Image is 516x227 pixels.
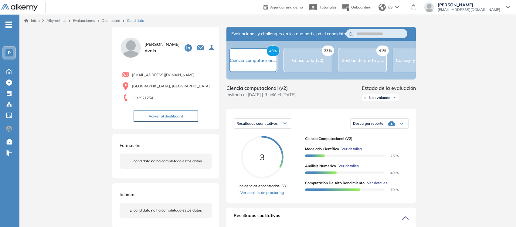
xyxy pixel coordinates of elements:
[234,212,280,222] span: Resultados cualitativos
[230,58,277,63] span: Ciencia computaciona...
[379,4,386,11] img: world
[144,41,180,54] span: [PERSON_NAME] Avaló
[46,18,66,23] span: Alkymetrics
[305,163,336,169] span: Análisis numérico
[120,36,142,59] img: PROFILE_MENU_LOGO_USER
[8,50,11,55] span: P
[341,1,371,14] button: Onboarding
[226,92,295,98] span: Invitado el [DATE] | Rindió el [DATE]
[132,83,210,89] span: [GEOGRAPHIC_DATA], [GEOGRAPHIC_DATA]
[305,136,404,141] span: Ciencia computacional (v2)
[102,18,120,23] a: Dashboard
[388,5,393,10] span: ES
[393,96,396,100] img: Ícono de flecha
[383,154,399,158] span: 25 %
[5,24,12,25] i: -
[292,58,324,63] span: Consultoría (v2)
[351,5,371,9] span: Onboarding
[130,208,202,213] span: El candidato no ha completado estos datos
[383,188,399,192] span: 70 %
[120,192,135,197] span: Idiomas
[365,180,387,186] button: Ver detalles
[336,163,359,169] button: Ver detalles
[1,4,38,12] img: Logo
[132,72,195,78] span: [EMAIL_ADDRESS][DOMAIN_NAME]
[362,84,416,92] span: Estado de la evaluación
[305,180,365,186] span: Computación de alto rendimiento
[73,18,95,23] a: Evaluaciones
[127,18,144,23] span: Candidato
[270,5,303,9] span: Agendar una demo
[305,146,339,152] span: Modelado científico
[339,146,362,152] button: Ver detalles
[395,6,399,8] img: arrow
[320,5,337,9] span: Tutoriales
[236,121,278,126] span: Resultados cuantitativos
[120,143,140,148] span: Formación
[260,152,265,162] span: 3
[353,121,383,126] span: Descargar reporte
[383,171,399,175] span: 40 %
[263,3,303,10] a: Agendar una demo
[239,183,286,189] span: Incidencias encontradas: 38
[341,146,362,152] span: Ver detalles
[130,158,202,164] span: El candidato no ha completado estos datos
[376,46,389,56] span: 41%
[231,31,346,37] span: Evaluaciones y challenges en los que participó el candidato
[226,84,295,92] span: Ciencia computacional (v2)
[134,110,198,122] button: Volver al dashboard
[24,18,40,23] a: Inicio
[438,2,500,7] span: [PERSON_NAME]
[322,46,334,56] span: 33%
[341,58,384,63] span: Gestión de oferta y ...
[266,46,280,56] span: 45%
[132,95,153,101] span: 1133921254
[338,163,359,169] span: Ver detalles
[369,95,390,100] span: No evaluado
[367,180,387,186] span: Ver detalles
[438,7,500,12] span: [EMAIL_ADDRESS][DOMAIN_NAME]
[239,190,286,195] a: Ver análisis de proctoring
[396,58,439,63] span: Consejo y guía - SFI...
